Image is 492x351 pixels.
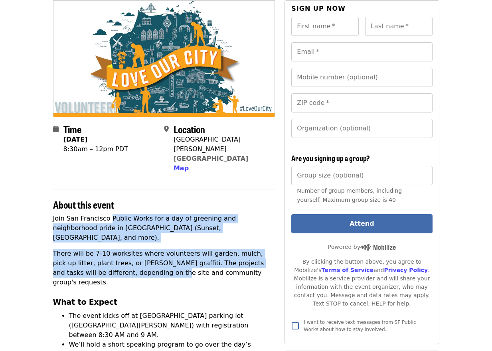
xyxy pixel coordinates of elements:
a: Privacy Policy [384,267,428,273]
input: Last name [365,17,433,36]
li: The event kicks off at [GEOGRAPHIC_DATA] parking lot ([GEOGRAPHIC_DATA][PERSON_NAME]) with regist... [69,311,275,340]
span: Sign up now [291,5,346,12]
input: ZIP code [291,93,432,112]
span: Are you signing up a group? [291,153,370,163]
span: Location [174,122,205,136]
img: Powered by Mobilize [360,244,396,251]
span: Time [63,122,81,136]
input: First name [291,17,359,36]
a: Terms of Service [321,267,373,273]
input: [object Object] [291,166,432,185]
i: map-marker-alt icon [164,125,169,133]
p: There will be 7-10 worksites where volunteers will garden, mulch, pick up litter, plant trees, or... [53,249,275,287]
span: Powered by [328,244,396,250]
img: D4 Neighborhood Beautification Day (Sunset/Parkside) organized by SF Public Works [53,1,275,116]
div: [GEOGRAPHIC_DATA][PERSON_NAME] [174,135,269,154]
h3: What to Expect [53,297,275,308]
a: [GEOGRAPHIC_DATA] [174,155,248,162]
div: By clicking the button above, you agree to Mobilize's and . Mobilize is a service provider and wi... [291,258,432,308]
div: 8:30am – 12pm PDT [63,144,128,154]
span: Map [174,164,189,172]
input: Mobile number (optional) [291,68,432,87]
p: Join San Francisco Public Works for a day of greening and neighborhood pride in [GEOGRAPHIC_DATA]... [53,214,275,243]
span: I want to receive text messages from SF Public Works about how to stay involved. [304,319,416,332]
strong: [DATE] [63,136,88,143]
span: About this event [53,197,114,211]
input: Email [291,42,432,61]
input: Organization (optional) [291,119,432,138]
i: calendar icon [53,125,59,133]
span: Number of group members, including yourself. Maximum group size is 40 [297,187,402,203]
button: Attend [291,214,432,233]
button: Map [174,164,189,173]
